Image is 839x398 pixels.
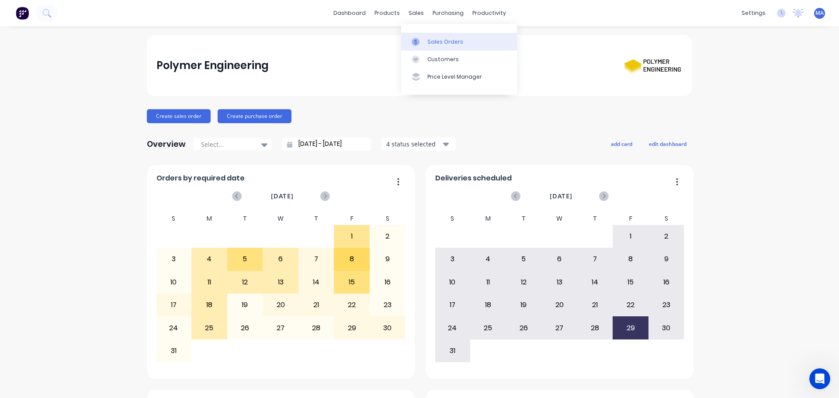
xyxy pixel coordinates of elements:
[649,317,684,339] div: 30
[643,138,692,149] button: edit dashboard
[815,9,824,17] span: MA
[263,294,298,316] div: 20
[649,294,684,316] div: 23
[506,271,541,293] div: 12
[471,271,506,293] div: 11
[156,340,191,362] div: 31
[542,294,577,316] div: 20
[613,212,648,225] div: F
[401,51,517,68] a: Customers
[334,317,369,339] div: 29
[613,271,648,293] div: 15
[156,317,191,339] div: 24
[271,191,294,201] span: [DATE]
[578,317,613,339] div: 28
[471,294,506,316] div: 18
[298,212,334,225] div: T
[578,248,613,270] div: 7
[649,225,684,247] div: 2
[506,317,541,339] div: 26
[809,368,830,389] iframe: Intercom live chat
[577,212,613,225] div: T
[737,7,770,20] div: settings
[404,7,428,20] div: sales
[506,294,541,316] div: 19
[329,7,370,20] a: dashboard
[263,271,298,293] div: 13
[370,248,405,270] div: 9
[401,68,517,86] a: Price Level Manager
[192,248,227,270] div: 4
[427,55,459,63] div: Customers
[147,135,186,153] div: Overview
[227,212,263,225] div: T
[228,294,263,316] div: 19
[156,173,245,183] span: Orders by required date
[435,248,470,270] div: 3
[613,248,648,270] div: 8
[649,271,684,293] div: 16
[370,317,405,339] div: 30
[263,212,298,225] div: W
[506,248,541,270] div: 5
[542,248,577,270] div: 6
[621,48,683,83] img: Polymer Engineering
[156,271,191,293] div: 10
[334,271,369,293] div: 15
[228,248,263,270] div: 5
[299,294,334,316] div: 21
[435,173,512,183] span: Deliveries scheduled
[299,317,334,339] div: 28
[578,294,613,316] div: 21
[470,212,506,225] div: M
[228,271,263,293] div: 12
[370,225,405,247] div: 2
[370,7,404,20] div: products
[381,138,456,151] button: 4 status selected
[435,317,470,339] div: 24
[156,212,192,225] div: S
[428,7,468,20] div: purchasing
[401,33,517,50] a: Sales Orders
[649,248,684,270] div: 9
[192,294,227,316] div: 18
[468,7,510,20] div: productivity
[192,271,227,293] div: 11
[218,109,291,123] button: Create purchase order
[334,212,370,225] div: F
[613,317,648,339] div: 29
[435,340,470,362] div: 31
[299,271,334,293] div: 14
[192,317,227,339] div: 25
[263,317,298,339] div: 27
[542,271,577,293] div: 13
[386,139,441,149] div: 4 status selected
[16,7,29,20] img: Factory
[370,212,406,225] div: S
[156,57,269,74] div: Polymer Engineering
[299,248,334,270] div: 7
[613,225,648,247] div: 1
[542,317,577,339] div: 27
[263,248,298,270] div: 6
[541,212,577,225] div: W
[435,212,471,225] div: S
[156,248,191,270] div: 3
[228,317,263,339] div: 26
[427,73,482,81] div: Price Level Manager
[334,248,369,270] div: 8
[334,225,369,247] div: 1
[605,138,638,149] button: add card
[370,294,405,316] div: 23
[334,294,369,316] div: 22
[191,212,227,225] div: M
[550,191,572,201] span: [DATE]
[435,294,470,316] div: 17
[156,294,191,316] div: 17
[613,294,648,316] div: 22
[427,38,463,46] div: Sales Orders
[370,271,405,293] div: 16
[435,271,470,293] div: 10
[648,212,684,225] div: S
[471,248,506,270] div: 4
